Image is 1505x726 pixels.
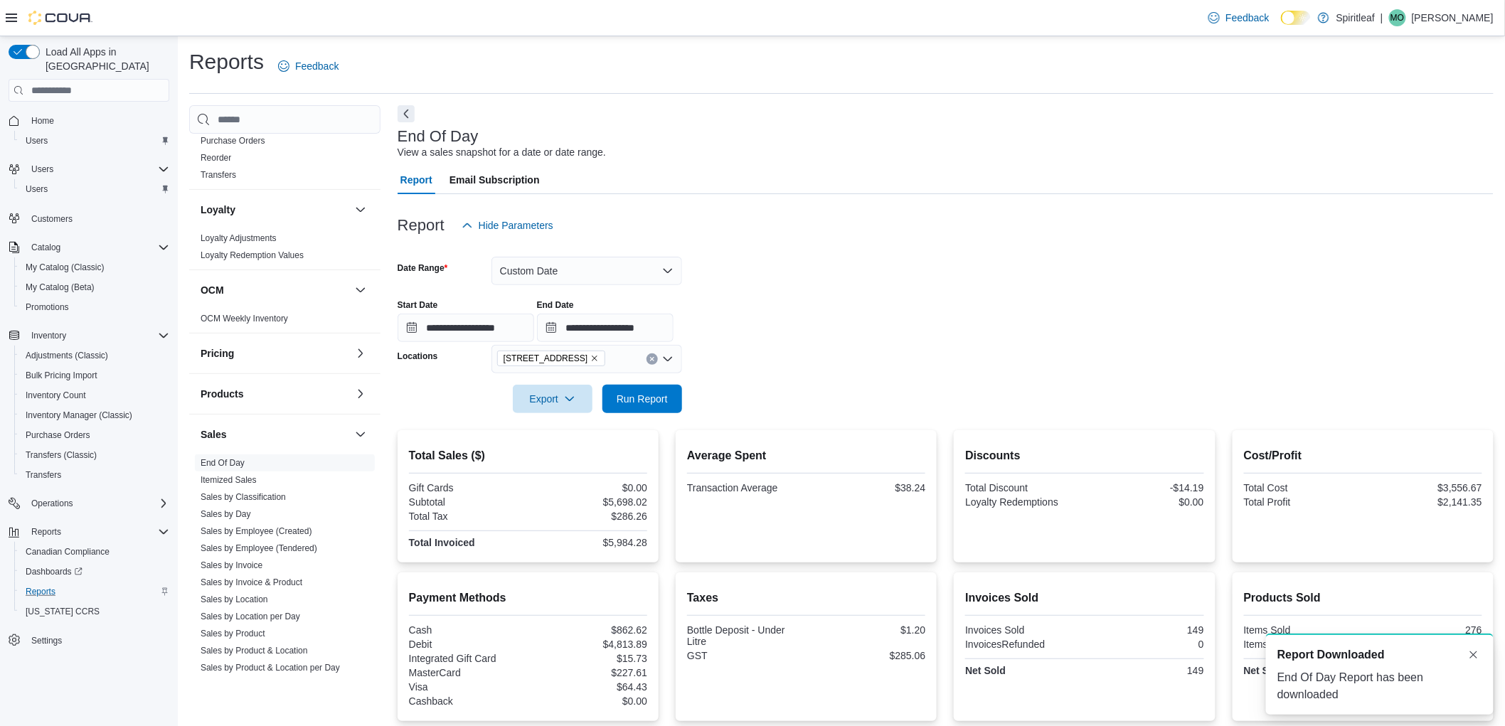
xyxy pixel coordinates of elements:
a: My Catalog (Beta) [20,279,100,296]
div: Gift Cards [409,482,526,493]
button: Users [3,159,175,179]
span: Sales by Location [201,594,268,605]
button: Adjustments (Classic) [14,346,175,365]
span: Settings [26,631,169,649]
div: Integrated Gift Card [409,653,526,664]
a: Dashboards [20,563,88,580]
p: | [1381,9,1383,26]
img: Cova [28,11,92,25]
strong: Net Sold [965,665,1006,676]
span: Bulk Pricing Import [26,370,97,381]
button: Reports [3,522,175,542]
div: OCM [189,310,381,333]
a: Home [26,112,60,129]
a: Inventory Manager (Classic) [20,407,138,424]
span: Sales by Invoice & Product [201,577,302,588]
a: Sales by Product & Location per Day [201,663,340,673]
a: Feedback [1203,4,1275,32]
span: Sales by Location per Day [201,611,300,622]
button: Hide Parameters [456,211,559,240]
span: MO [1390,9,1404,26]
a: Sales by Invoice [201,560,262,570]
span: Adjustments (Classic) [26,350,108,361]
button: Transfers (Classic) [14,445,175,465]
h1: Reports [189,48,264,76]
button: Users [14,131,175,151]
span: Load All Apps in [GEOGRAPHIC_DATA] [40,45,169,73]
span: Users [26,183,48,195]
div: Loyalty Redemptions [965,496,1082,508]
span: Transfers [26,469,61,481]
a: Sales by Location [201,594,268,604]
button: Users [26,161,59,178]
span: My Catalog (Beta) [26,282,95,293]
span: Washington CCRS [20,603,169,620]
a: Canadian Compliance [20,543,115,560]
span: Feedback [295,59,339,73]
div: Transaction Average [687,482,804,493]
input: Press the down key to open a popover containing a calendar. [398,314,534,342]
span: Inventory Manager (Classic) [20,407,169,424]
div: $0.00 [1087,496,1204,508]
div: $0.00 [531,695,647,707]
span: Hide Parameters [479,218,553,233]
a: Reports [20,583,61,600]
span: Users [31,164,53,175]
span: Feedback [1225,11,1269,25]
button: Next [398,105,415,122]
a: End Of Day [201,458,245,468]
span: Transfers (Classic) [26,449,97,461]
button: Sales [201,427,349,442]
a: Users [20,181,53,198]
div: $5,698.02 [531,496,647,508]
span: Purchase Orders [20,427,169,444]
button: Export [513,385,592,413]
div: Total Profit [1244,496,1361,508]
span: Dashboards [20,563,169,580]
a: Sales by Day [201,509,251,519]
span: Users [26,135,48,146]
h2: Invoices Sold [965,589,1203,607]
button: Run Report [602,385,682,413]
h2: Total Sales ($) [409,447,647,464]
div: $1.20 [809,624,926,636]
h2: Taxes [687,589,925,607]
div: -$14.19 [1087,482,1204,493]
button: My Catalog (Beta) [14,277,175,297]
span: Dark Mode [1281,25,1282,26]
span: Catalog [31,242,60,253]
span: Inventory [26,327,169,344]
a: Dashboards [14,562,175,582]
span: My Catalog (Classic) [20,259,169,276]
label: End Date [537,299,574,311]
div: Subtotal [409,496,526,508]
h2: Cost/Profit [1244,447,1482,464]
input: Dark Mode [1281,11,1311,26]
div: End Of Day Report has been downloaded [1277,669,1482,703]
div: $862.62 [531,624,647,636]
span: Users [20,132,169,149]
button: OCM [201,283,349,297]
span: Sales by Invoice [201,560,262,571]
span: Report [400,166,432,194]
span: Home [31,115,54,127]
button: Inventory [26,327,72,344]
button: Bulk Pricing Import [14,365,175,385]
span: End Of Day [201,457,245,469]
span: Promotions [26,301,69,313]
a: My Catalog (Classic) [20,259,110,276]
a: Transfers (Classic) [20,447,102,464]
span: Loyalty Redemption Values [201,250,304,261]
a: Loyalty Redemption Values [201,250,304,260]
div: Debit [409,639,526,650]
span: Reports [26,586,55,597]
div: Total Tax [409,511,526,522]
div: $227.61 [531,667,647,678]
button: [US_STATE] CCRS [14,602,175,621]
span: Bulk Pricing Import [20,367,169,384]
span: Operations [31,498,73,509]
span: Loyalty Adjustments [201,233,277,244]
span: Users [20,181,169,198]
button: Settings [3,630,175,651]
button: Sales [352,426,369,443]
